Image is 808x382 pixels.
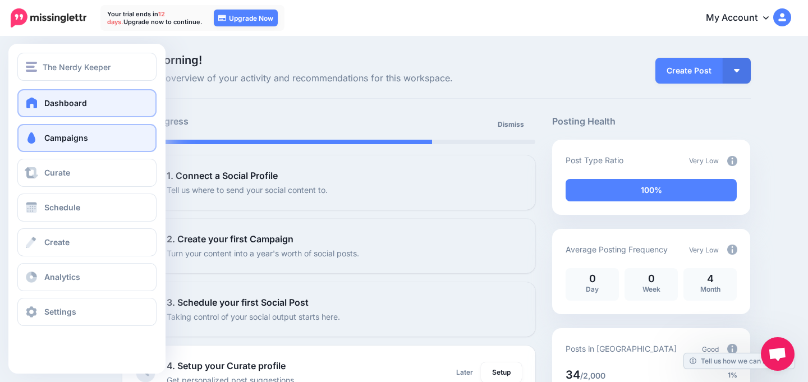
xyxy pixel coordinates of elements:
h5: Setup Progress [122,114,329,128]
b: 2. Create your first Campaign [167,233,293,245]
span: Analytics [44,272,80,282]
b: 3. Schedule your first Social Post [167,297,309,308]
span: Schedule [44,202,80,212]
span: Good [702,345,719,353]
img: info-circle-grey.png [727,156,737,166]
img: menu.png [26,62,37,72]
button: The Nerdy Keeper [17,53,157,81]
p: Taking control of your social output starts here. [167,310,340,323]
p: Tell us where to send your social content to. [167,183,328,196]
span: Here's an overview of your activity and recommendations for this workspace. [122,71,536,86]
span: Create [44,237,70,247]
a: Curate [17,159,157,187]
p: 0 [630,274,672,284]
span: /2,000 [580,371,605,380]
span: The Nerdy Keeper [43,61,111,73]
span: 12 days. [107,10,165,26]
a: Open chat [761,337,795,371]
p: Posts in [GEOGRAPHIC_DATA] [566,342,677,355]
span: 1% [728,370,737,381]
span: Day [586,285,599,293]
p: Average Posting Frequency [566,243,668,256]
img: arrow-down-white.png [734,69,740,72]
div: 100% of your posts in the last 30 days have been from Drip Campaigns [566,179,737,201]
span: Very Low [689,246,719,254]
span: Week [642,285,660,293]
a: Create [17,228,157,256]
span: 34 [566,368,580,381]
a: Dashboard [17,89,157,117]
b: 1. Connect a Social Profile [167,170,278,181]
a: Campaigns [17,124,157,152]
p: 4 [689,274,731,284]
a: Schedule [17,194,157,222]
a: Settings [17,298,157,326]
img: Missinglettr [11,8,86,27]
span: Month [700,285,720,293]
span: Settings [44,307,76,316]
a: Upgrade Now [214,10,278,26]
img: info-circle-grey.png [727,344,737,354]
p: Post Type Ratio [566,154,623,167]
h5: Posting Health [552,114,750,128]
a: Analytics [17,263,157,291]
span: Very Low [689,157,719,165]
span: Curate [44,168,70,177]
a: My Account [695,4,791,32]
a: Tell us how we can improve [684,353,795,369]
img: info-circle-grey.png [727,245,737,255]
span: Campaigns [44,133,88,142]
p: Turn your content into a year's worth of social posts. [167,247,359,260]
a: Dismiss [491,114,531,135]
p: 0 [571,274,613,284]
a: Create Post [655,58,723,84]
span: Dashboard [44,98,87,108]
b: 4. Setup your Curate profile [167,360,286,371]
p: Your trial ends in Upgrade now to continue. [107,10,203,26]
